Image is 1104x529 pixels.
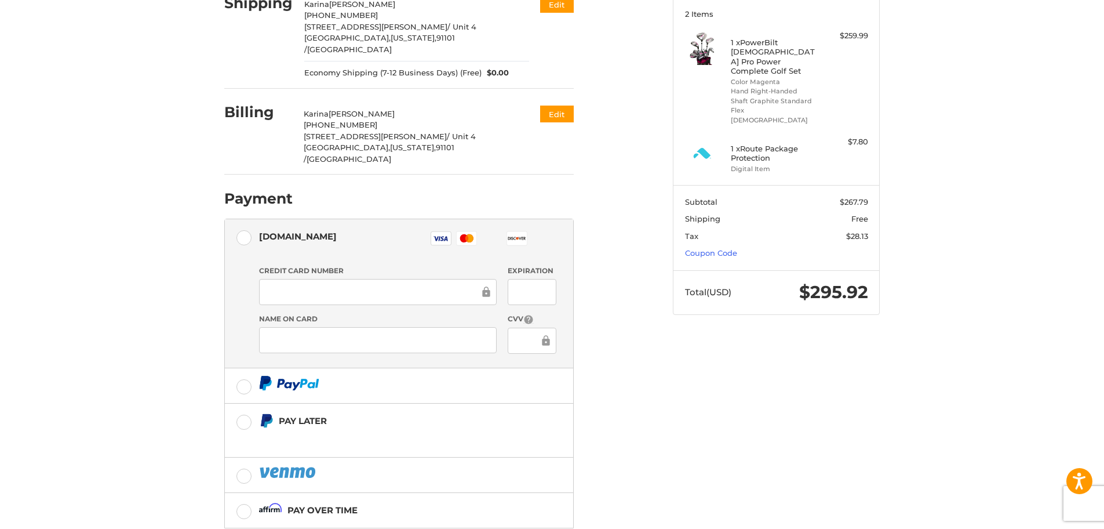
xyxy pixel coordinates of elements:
span: Free [851,214,868,223]
li: Shaft Graphite Standard [731,96,819,106]
li: Hand Right-Handed [731,86,819,96]
span: [PHONE_NUMBER] [304,10,378,20]
h4: 1 x PowerBilt [DEMOGRAPHIC_DATA] Pro Power Complete Golf Set [731,38,819,75]
img: Pay Later icon [259,414,274,428]
h3: 2 Items [685,9,868,19]
img: PayPal icon [259,465,318,480]
h2: Billing [224,103,292,121]
iframe: PayPal Message 1 [259,433,501,443]
a: Coupon Code [685,248,737,258]
li: Digital Item [731,164,819,174]
div: Pay over time [287,501,358,520]
span: [GEOGRAPHIC_DATA], [304,143,390,152]
span: $28.13 [846,231,868,241]
span: Karina [304,109,329,118]
div: $259.99 [822,30,868,42]
span: Economy Shipping (7-12 Business Days) (Free) [304,67,482,79]
span: / Unit 4 [447,22,476,31]
span: [US_STATE], [391,33,436,42]
span: [US_STATE], [390,143,436,152]
h4: 1 x Route Package Protection [731,144,819,163]
button: Edit [540,106,574,122]
img: Affirm icon [259,503,282,517]
span: [GEOGRAPHIC_DATA] [307,45,392,54]
div: $7.80 [822,136,868,148]
span: Total (USD) [685,287,731,298]
span: [PERSON_NAME] [329,109,395,118]
span: $0.00 [482,67,509,79]
h2: Payment [224,190,293,208]
span: [STREET_ADDRESS][PERSON_NAME] [304,132,447,141]
span: Shipping [685,214,720,223]
label: CVV [508,314,556,325]
span: Subtotal [685,197,717,206]
li: Flex [DEMOGRAPHIC_DATA] [731,106,819,125]
span: $295.92 [799,281,868,303]
span: $267.79 [840,197,868,206]
span: [PHONE_NUMBER] [304,120,377,129]
label: Expiration [508,266,556,276]
span: 91101 / [304,143,454,164]
div: Pay Later [279,411,501,430]
li: Color Magenta [731,77,819,87]
span: 91101 / [304,33,455,54]
img: PayPal icon [259,376,319,390]
span: [GEOGRAPHIC_DATA] [307,154,391,164]
div: [DOMAIN_NAME] [259,227,337,246]
span: / Unit 4 [447,132,476,141]
label: Credit Card Number [259,266,497,276]
label: Name on Card [259,314,497,324]
span: [GEOGRAPHIC_DATA], [304,33,391,42]
span: [STREET_ADDRESS][PERSON_NAME] [304,22,447,31]
span: Tax [685,231,698,241]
